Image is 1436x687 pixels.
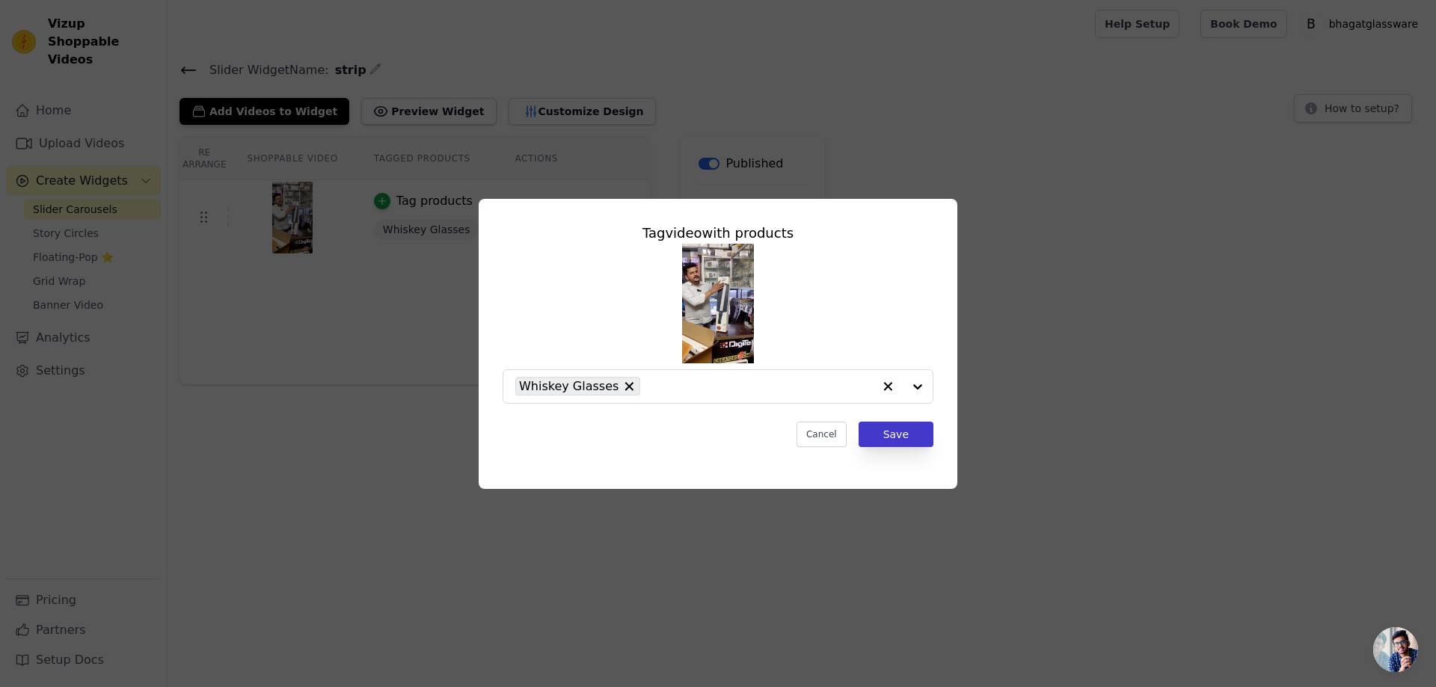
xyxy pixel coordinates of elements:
[503,223,933,244] div: Tag video with products
[519,377,619,395] span: Whiskey Glasses
[682,244,754,363] img: tn-1faec4b6fbc3440684a27756d1760875.png
[797,422,847,447] button: Cancel
[859,422,933,447] button: Save
[1373,627,1418,672] a: Open chat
